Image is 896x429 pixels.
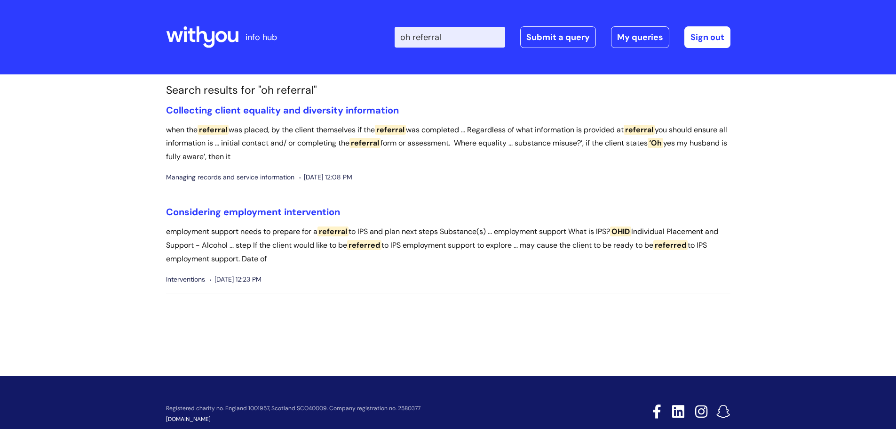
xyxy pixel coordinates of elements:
input: Search [395,27,505,48]
span: referral [349,138,381,148]
div: | - [395,26,730,48]
span: ‘Oh [648,138,663,148]
p: when the was placed, by the client themselves if the was completed ... Regardless of what informa... [166,123,730,164]
p: employment support needs to prepare for a to IPS and plan next steps Substance(s) ... employment ... [166,225,730,266]
a: Collecting client equality and diversity information [166,104,399,116]
span: referral [375,125,406,135]
span: referred [653,240,688,250]
span: referral [624,125,655,135]
p: info hub [246,30,277,45]
span: [DATE] 12:23 PM [210,274,262,285]
a: Sign out [684,26,730,48]
span: referral [198,125,229,135]
span: referred [347,240,381,250]
span: [DATE] 12:08 PM [299,171,352,183]
span: referral [317,227,349,236]
a: Considering employment intervention [166,206,340,218]
span: Managing records and service information [166,171,294,183]
h1: Search results for "oh referral" [166,84,730,97]
p: Registered charity no. England 1001957, Scotland SCO40009. Company registration no. 2580377 [166,405,586,412]
a: Submit a query [520,26,596,48]
a: [DOMAIN_NAME] [166,415,211,423]
span: Interventions [166,274,205,285]
a: My queries [611,26,669,48]
span: OHID [610,227,631,236]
